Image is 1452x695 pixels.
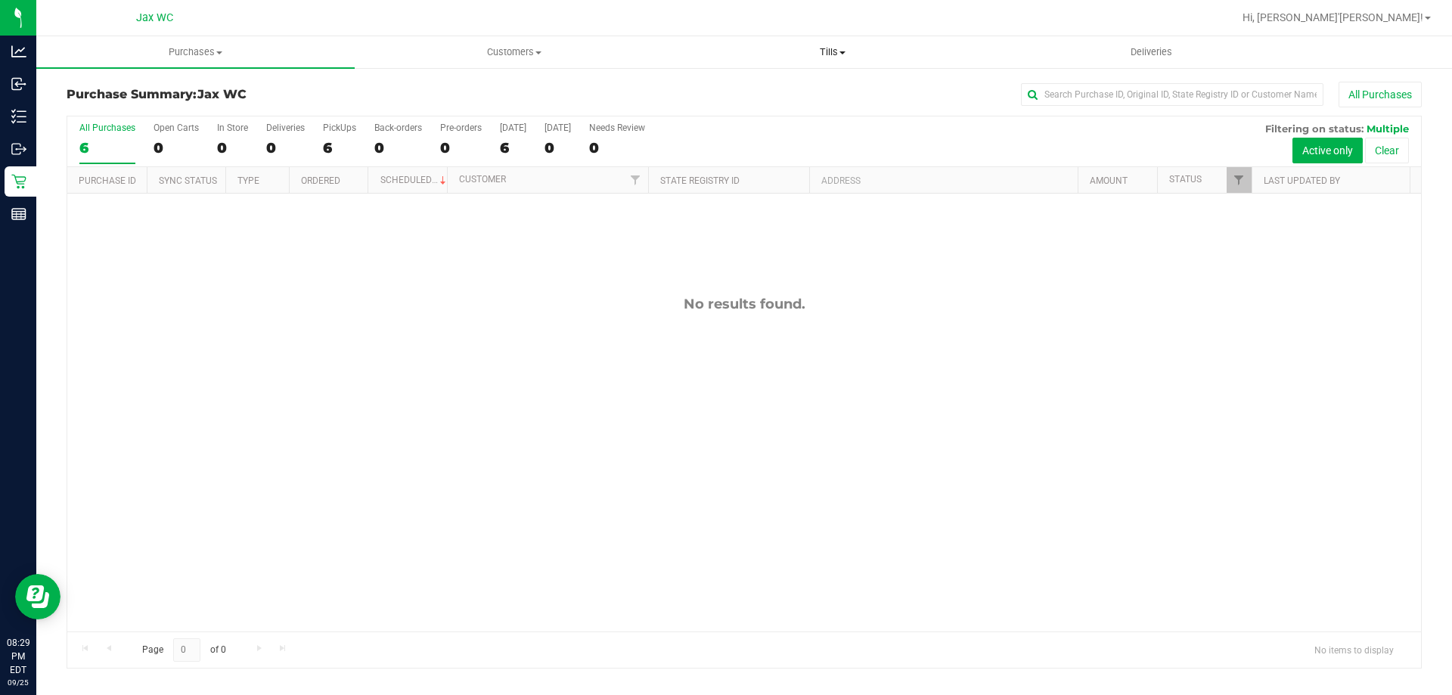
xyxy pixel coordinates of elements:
span: No items to display [1302,638,1406,661]
span: Page of 0 [129,638,238,662]
span: Purchases [36,45,355,59]
div: 0 [154,139,199,157]
span: Customers [355,45,672,59]
div: 0 [266,139,305,157]
a: Tills [673,36,991,68]
div: All Purchases [79,123,135,133]
span: Jax WC [197,87,247,101]
inline-svg: Retail [11,174,26,189]
a: Sync Status [159,175,217,186]
span: Hi, [PERSON_NAME]'[PERSON_NAME]! [1243,11,1423,23]
div: Deliveries [266,123,305,133]
span: Deliveries [1110,45,1193,59]
a: Customer [459,174,506,185]
div: 0 [589,139,645,157]
div: 6 [79,139,135,157]
a: Filter [623,167,648,193]
input: Search Purchase ID, Original ID, State Registry ID or Customer Name... [1021,83,1323,106]
th: Address [809,167,1078,194]
button: All Purchases [1339,82,1422,107]
a: Purchase ID [79,175,136,186]
div: 0 [544,139,571,157]
a: Last Updated By [1264,175,1340,186]
div: No results found. [67,296,1421,312]
inline-svg: Outbound [11,141,26,157]
div: 0 [374,139,422,157]
inline-svg: Inbound [11,76,26,92]
a: Deliveries [992,36,1311,68]
span: Filtering on status: [1265,123,1364,135]
p: 08:29 PM EDT [7,636,29,677]
div: Back-orders [374,123,422,133]
a: State Registry ID [660,175,740,186]
div: [DATE] [500,123,526,133]
inline-svg: Analytics [11,44,26,59]
div: Open Carts [154,123,199,133]
span: Multiple [1367,123,1409,135]
inline-svg: Inventory [11,109,26,124]
div: [DATE] [544,123,571,133]
iframe: Resource center [15,574,60,619]
div: In Store [217,123,248,133]
a: Purchases [36,36,355,68]
div: 0 [217,139,248,157]
div: 0 [440,139,482,157]
div: 6 [323,139,356,157]
div: Needs Review [589,123,645,133]
button: Active only [1292,138,1363,163]
div: 6 [500,139,526,157]
p: 09/25 [7,677,29,688]
a: Scheduled [380,175,449,185]
inline-svg: Reports [11,206,26,222]
span: Tills [674,45,991,59]
a: Type [237,175,259,186]
a: Amount [1090,175,1128,186]
div: PickUps [323,123,356,133]
a: Ordered [301,175,340,186]
button: Clear [1365,138,1409,163]
div: Pre-orders [440,123,482,133]
h3: Purchase Summary: [67,88,518,101]
a: Status [1169,174,1202,185]
span: Jax WC [136,11,173,24]
a: Customers [355,36,673,68]
a: Filter [1227,167,1252,193]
